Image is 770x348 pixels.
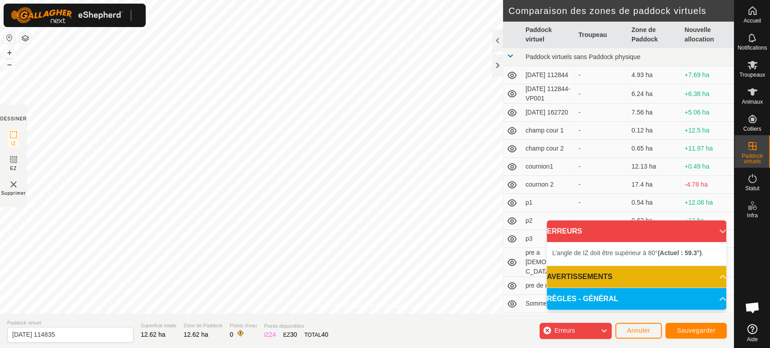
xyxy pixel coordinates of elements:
[628,122,681,140] td: 0.12 ha
[681,104,734,122] td: +5.06 ha
[677,327,715,334] span: Sauvegarder
[522,140,575,158] td: champ cour 2
[578,180,624,189] div: -
[665,323,727,339] button: Sauvegarder
[747,337,757,342] span: Aide
[681,84,734,104] td: +6.38 ha
[264,322,328,330] span: Points disponibles
[628,194,681,212] td: 0.54 ha
[628,176,681,194] td: 17.4 ha
[552,249,703,256] span: L’angle de IZ doit être supérieur à 80° .
[681,212,734,230] td: +12 ha
[628,84,681,104] td: 6.24 ha
[264,330,276,339] div: IZ
[681,176,734,194] td: -4.78 ha
[578,89,624,99] div: -
[681,140,734,158] td: +11.97 ha
[522,248,575,277] td: pre a [DEMOGRAPHIC_DATA]
[681,313,734,331] td: +12.6 ha
[385,302,423,310] a: Contactez-nous
[578,144,624,153] div: -
[628,66,681,84] td: 4.93 ha
[4,47,15,58] button: +
[522,277,575,295] td: pre de rohan
[554,327,575,334] span: Erreurs
[547,226,582,237] span: ERREURS
[230,331,233,338] span: 0
[10,165,17,172] span: EZ
[575,22,628,48] th: Troupeau
[304,330,328,339] div: TOTAL
[522,194,575,212] td: p1
[283,330,297,339] div: EZ
[578,162,624,171] div: -
[739,294,766,321] div: Open chat
[547,271,613,282] span: AVERTISSEMENTS
[738,45,767,50] span: Notifications
[547,293,618,304] span: RÈGLES - GÉNÉRAL
[311,302,374,310] a: Politique de confidentialité
[321,331,328,338] span: 40
[628,104,681,122] td: 7.56 ha
[522,295,575,313] td: Sommet
[628,212,681,230] td: 0.62 ha
[7,319,134,327] span: Paddock virtuel
[522,176,575,194] td: cournon 2
[628,158,681,176] td: 12.13 ha
[743,126,761,132] span: Colliers
[522,84,575,104] td: [DATE] 112844-VP001
[547,220,726,242] p-accordion-header: ERREURS
[522,158,575,176] td: cournion1
[628,313,681,331] td: 0.02 ha
[658,249,701,256] b: (Actuel : 59.3°)
[141,331,166,338] span: 12.62 ha
[745,186,759,191] span: Statut
[681,158,734,176] td: +0.49 ha
[547,288,726,310] p-accordion-header: RÈGLES - GÉNÉRAL
[615,323,662,339] button: Annuler
[681,22,734,48] th: Nouvelle allocation
[522,104,575,122] td: [DATE] 162720
[742,99,763,105] span: Animaux
[737,153,768,164] span: Paddock virtuels
[11,7,124,23] img: Logo Gallagher
[747,213,757,218] span: Infra
[20,33,31,44] button: Couches de carte
[4,32,15,43] button: Réinitialiser la carte
[290,331,297,338] span: 30
[547,266,726,288] p-accordion-header: AVERTISSEMENTS
[681,122,734,140] td: +12.5 ha
[578,198,624,207] div: -
[1,190,26,197] span: Supprimer
[508,5,734,16] h2: Comparaison des zones de paddock virtuels
[522,212,575,230] td: p2
[734,321,770,346] a: Aide
[522,230,575,248] td: p3
[184,331,208,338] span: 12.62 ha
[4,59,15,70] button: –
[522,313,575,331] td: Sommet_3
[8,179,19,190] img: Paddock virtuel
[628,22,681,48] th: Zone de Paddock
[547,242,726,266] p-accordion-content: ERREURS
[522,122,575,140] td: champ cour 1
[141,322,176,330] span: Superficie totale
[269,331,276,338] span: 24
[628,140,681,158] td: 0.65 ha
[578,126,624,135] div: -
[578,70,624,80] div: -
[681,194,734,212] td: +12.08 ha
[230,322,257,330] span: Points d'eau
[739,72,765,78] span: Troupeaux
[522,22,575,48] th: Paddock virtuel
[184,322,222,330] span: Zone de Paddock
[627,327,650,334] span: Annuler
[578,216,624,225] div: -
[578,108,624,117] div: -
[743,18,761,23] span: Accueil
[526,53,640,60] span: Paddock virtuels sans Paddock physique
[681,66,734,84] td: +7.69 ha
[522,66,575,84] td: [DATE] 112844
[11,140,16,147] span: IZ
